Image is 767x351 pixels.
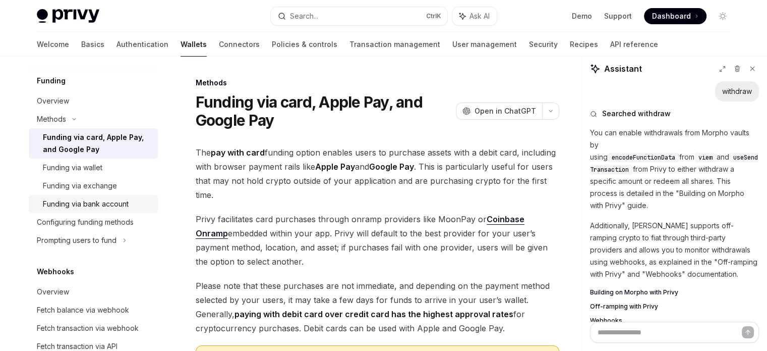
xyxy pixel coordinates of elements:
[271,7,447,25] button: Search...CtrlK
[211,147,265,158] strong: pay with card
[37,113,66,125] div: Methods
[529,32,558,57] a: Security
[37,286,69,298] div: Overview
[29,195,158,213] a: Funding via bank account
[29,128,158,159] a: Funding via card, Apple Pay, and Google Pay
[652,11,691,21] span: Dashboard
[37,32,69,57] a: Welcome
[29,159,158,177] a: Funding via wallet
[29,319,158,337] a: Fetch transaction via webhook
[590,109,759,119] button: Searched withdraw
[612,154,675,162] span: encodeFunctionData
[29,283,158,301] a: Overview
[116,32,168,57] a: Authentication
[570,32,598,57] a: Recipes
[452,7,497,25] button: Ask AI
[698,154,713,162] span: viem
[590,317,622,325] span: Webhooks
[37,266,74,278] h5: Webhooks
[572,11,592,21] a: Demo
[196,93,452,129] h1: Funding via card, Apple Pay, and Google Pay
[604,63,642,75] span: Assistant
[742,326,754,338] button: Send message
[315,162,355,172] strong: Apple Pay
[37,234,116,246] div: Prompting users to fund
[469,11,490,21] span: Ask AI
[604,11,632,21] a: Support
[590,220,759,280] p: Additionally, [PERSON_NAME] supports off-ramping crypto to fiat through third-party providers and...
[234,309,513,319] strong: paying with debit card over credit card has the highest approval rates
[349,32,440,57] a: Transaction management
[369,162,414,172] strong: Google Pay
[610,32,658,57] a: API reference
[181,32,207,57] a: Wallets
[456,103,542,120] button: Open in ChatGPT
[196,279,559,335] span: Please note that these purchases are not immediate, and depending on the payment method selected ...
[43,162,102,174] div: Funding via wallet
[426,12,441,20] span: Ctrl K
[43,180,117,192] div: Funding via exchange
[722,86,752,96] div: withdraw
[196,212,559,269] span: Privy facilitates card purchases through onramp providers like MoonPay or embedded within your ap...
[590,317,759,325] a: Webhooks
[29,213,158,231] a: Configuring funding methods
[37,95,69,107] div: Overview
[37,9,99,23] img: light logo
[475,106,536,116] span: Open in ChatGPT
[644,8,706,24] a: Dashboard
[452,32,517,57] a: User management
[715,8,731,24] button: Toggle dark mode
[43,131,152,156] div: Funding via card, Apple Pay, and Google Pay
[43,198,129,210] div: Funding via bank account
[590,288,759,296] a: Building on Morpho with Privy
[37,75,66,87] h5: Funding
[219,32,260,57] a: Connectors
[81,32,104,57] a: Basics
[590,303,658,311] span: Off-ramping with Privy
[602,109,671,119] span: Searched withdraw
[37,216,134,228] div: Configuring funding methods
[590,303,759,311] a: Off-ramping with Privy
[196,78,559,88] div: Methods
[29,177,158,195] a: Funding via exchange
[196,145,559,202] span: The funding option enables users to purchase assets with a debit card, including with browser pay...
[272,32,337,57] a: Policies & controls
[290,10,318,22] div: Search...
[590,127,759,212] p: You can enable withdrawals from Morpho vaults by using from and from Privy to either withdraw a s...
[29,92,158,110] a: Overview
[29,301,158,319] a: Fetch balance via webhook
[37,304,129,316] div: Fetch balance via webhook
[37,322,139,334] div: Fetch transaction via webhook
[590,288,678,296] span: Building on Morpho with Privy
